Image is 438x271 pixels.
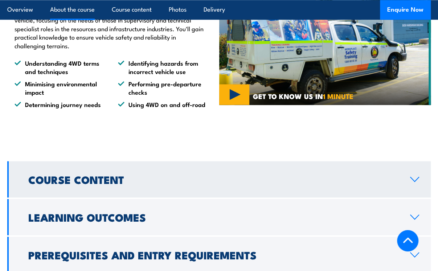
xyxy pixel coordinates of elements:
[15,79,105,97] li: Minimising environmental impact
[118,79,208,97] li: Performing pre-departure checks
[323,91,353,101] strong: 1 MINUTE
[253,93,353,99] span: GET TO KNOW US IN
[118,59,208,76] li: Identifying hazards from incorrect vehicle use
[15,59,105,76] li: Understanding 4WD terms and techniques
[28,174,398,184] h2: Course Content
[28,250,398,259] h2: Prerequisites and Entry Requirements
[15,7,208,50] p: This driving course teaches you how to operate and maintain a 4WD vehicle, focusing on the needs ...
[118,100,208,108] li: Using 4WD on and off-road
[28,212,398,221] h2: Learning Outcomes
[7,161,431,197] a: Course Content
[15,100,105,108] li: Determining journey needs
[7,199,431,235] a: Learning Outcomes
